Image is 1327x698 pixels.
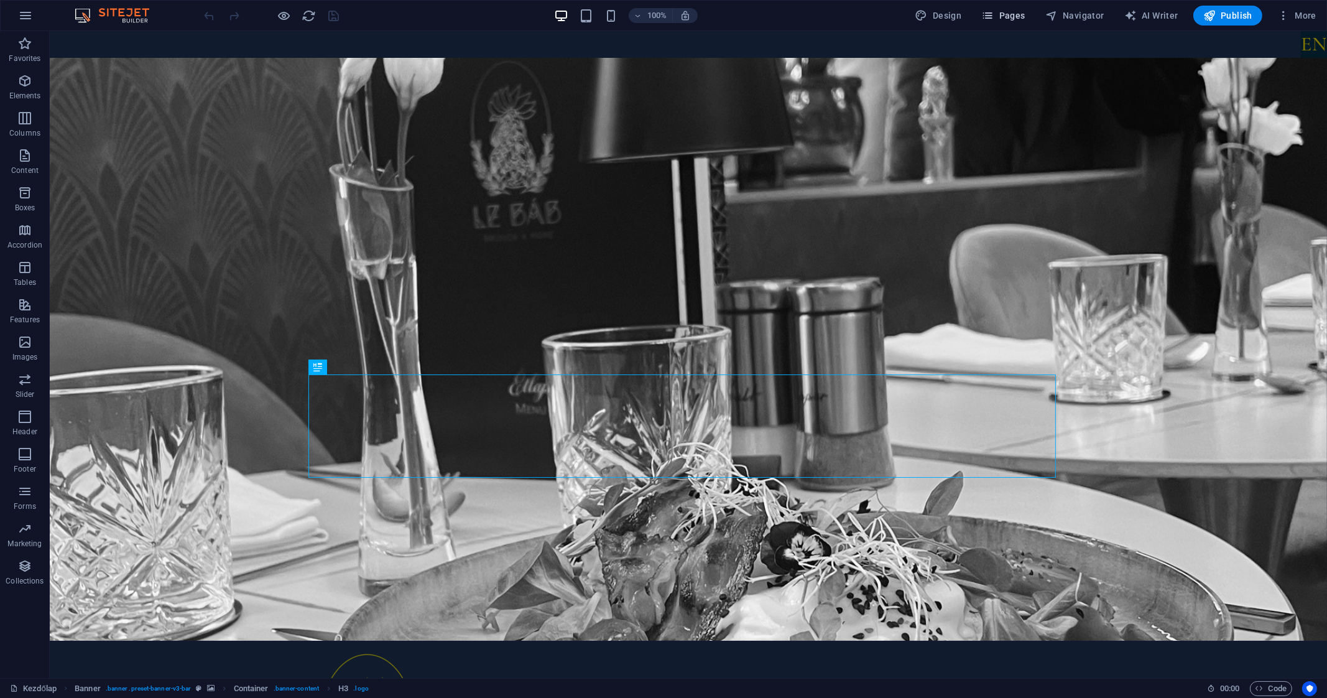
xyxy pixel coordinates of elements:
[12,352,38,362] p: Images
[75,681,101,696] span: Click to select. Double-click to edit
[10,315,40,325] p: Features
[196,685,201,692] i: This element is a customizable preset
[15,203,35,213] p: Boxes
[106,681,192,696] span: . banner .preset-banner-v3-bar
[75,681,369,696] nav: breadcrumb
[16,389,35,399] p: Slider
[915,9,962,22] span: Design
[14,501,36,511] p: Forms
[14,277,36,287] p: Tables
[7,240,42,250] p: Accordion
[10,681,57,696] a: Click to cancel selection. Double-click to open Pages
[9,91,41,101] p: Elements
[9,54,40,63] p: Favorites
[910,6,967,26] div: Design (Ctrl+Alt+Y)
[234,681,269,696] span: Click to select. Double-click to edit
[1220,681,1239,696] span: 00 00
[1250,681,1292,696] button: Code
[1272,6,1321,26] button: More
[1124,9,1178,22] span: AI Writer
[7,539,42,549] p: Marketing
[1229,684,1231,693] span: :
[338,681,348,696] span: Click to select. Double-click to edit
[12,427,37,437] p: Header
[1302,681,1317,696] button: Usercentrics
[910,6,967,26] button: Design
[1207,681,1240,696] h6: Session time
[274,681,319,696] span: . banner-content
[1255,681,1287,696] span: Code
[680,10,691,21] i: On resize automatically adjust zoom level to fit chosen device.
[1040,6,1109,26] button: Navigator
[1045,9,1104,22] span: Navigator
[9,128,40,138] p: Columns
[353,681,368,696] span: . logo
[629,8,673,23] button: 100%
[207,685,215,692] i: This element contains a background
[302,9,317,23] i: Reload page
[277,8,292,23] button: Click here to leave preview mode and continue editing
[647,8,667,23] h6: 100%
[1193,6,1262,26] button: Publish
[14,464,36,474] p: Footer
[976,6,1030,26] button: Pages
[302,8,317,23] button: reload
[72,8,165,23] img: Editor Logo
[1203,9,1252,22] span: Publish
[11,165,39,175] p: Content
[6,576,44,586] p: Collections
[981,9,1025,22] span: Pages
[1277,9,1316,22] span: More
[1119,6,1183,26] button: AI Writer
